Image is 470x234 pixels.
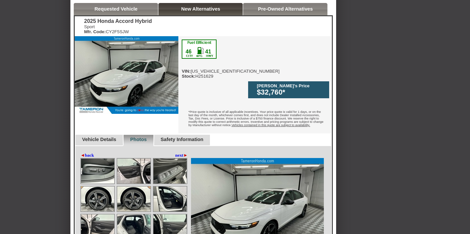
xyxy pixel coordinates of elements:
[183,153,188,158] span: ►
[80,153,94,158] a: ◄back
[182,39,280,79] div: [US_VEHICLE_IDENTIFICATION_NUMBER] H251629
[80,153,85,158] span: ◄
[130,137,147,142] a: Photos
[117,159,150,184] img: Image.aspx
[182,74,195,79] b: Stock:
[178,105,331,133] div: *Price quote is inclusive of all applicable incentives. Your price quote is valid for 1 days, or ...
[117,187,150,211] img: Image.aspx
[257,88,326,97] div: $32,760*
[161,137,204,142] a: Safety Information
[181,6,220,12] a: New Alternatives
[84,29,106,34] b: Mfr. Code:
[232,123,310,127] u: Vehicles contained in this quote are subject to availability.
[175,153,188,158] a: next►
[182,69,191,74] b: VIN:
[153,187,187,211] img: Image.aspx
[185,49,192,55] div: 46
[75,36,178,114] img: 2025 Honda Accord Hybrid
[153,159,187,184] img: Image.aspx
[84,18,152,24] div: 2025 Honda Accord Hybrid
[82,137,116,142] a: Vehicle Details
[81,187,114,211] img: Image.aspx
[84,24,152,34] div: Sport CY2F5SJW
[205,49,212,55] div: 41
[81,159,114,184] img: Image.aspx
[94,6,138,12] a: Requested Vehicle
[258,6,313,12] a: Pre-Owned Alternatives
[257,83,326,88] div: [PERSON_NAME]'s Price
